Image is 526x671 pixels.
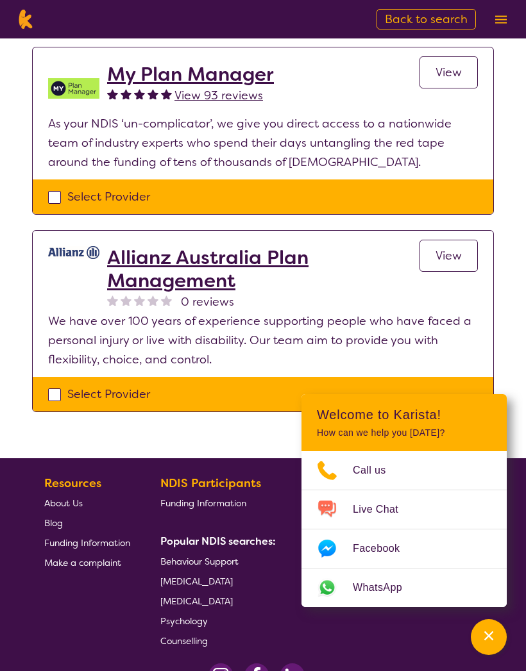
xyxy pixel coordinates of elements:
[377,9,476,29] a: Back to search
[160,595,233,607] span: [MEDICAL_DATA]
[160,493,271,513] a: Funding Information
[174,86,263,105] a: View 93 reviews
[44,557,121,568] span: Make a complaint
[107,88,118,99] img: fullstar
[160,497,246,509] span: Funding Information
[301,394,507,607] div: Channel Menu
[148,88,158,99] img: fullstar
[353,539,415,558] span: Facebook
[301,451,507,607] ul: Choose channel
[48,114,478,172] p: As your NDIS ‘un-complicator’, we give you direct access to a nationwide team of industry experts...
[181,292,234,311] span: 0 reviews
[174,88,263,103] span: View 93 reviews
[353,578,418,597] span: WhatsApp
[121,295,131,306] img: nonereviewstar
[48,311,478,369] p: We have over 100 years of experience supporting people who have faced a personal injury or live w...
[107,295,118,306] img: nonereviewstar
[121,88,131,99] img: fullstar
[48,63,99,114] img: v05irhjwnjh28ktdyyfd.png
[134,88,145,99] img: fullstar
[15,10,35,29] img: Karista logo
[44,533,130,552] a: Funding Information
[44,537,130,549] span: Funding Information
[160,534,276,548] b: Popular NDIS searches:
[44,476,101,491] b: Resources
[160,615,208,627] span: Psychology
[44,517,63,529] span: Blog
[161,88,172,99] img: fullstar
[420,56,478,88] a: View
[353,500,414,519] span: Live Chat
[301,493,387,513] a: Funding Information
[44,497,83,509] span: About Us
[301,497,387,509] span: Funding Information
[160,631,271,650] a: Counselling
[160,635,208,647] span: Counselling
[420,240,478,272] a: View
[160,571,271,591] a: [MEDICAL_DATA]
[317,407,491,422] h2: Welcome to Karista!
[495,15,507,24] img: menu
[107,246,420,292] a: Allianz Australia Plan Management
[160,576,233,587] span: [MEDICAL_DATA]
[148,295,158,306] img: nonereviewstar
[436,248,462,263] span: View
[48,246,99,259] img: rr7gtpqyd7oaeufumguf.jpg
[134,295,145,306] img: nonereviewstar
[301,568,507,607] a: Web link opens in a new tab.
[317,427,491,438] p: How can we help you [DATE]?
[160,476,261,491] b: NDIS Participants
[160,591,271,611] a: [MEDICAL_DATA]
[107,63,274,86] a: My Plan Manager
[160,611,271,631] a: Psychology
[436,65,462,80] span: View
[44,513,130,533] a: Blog
[160,556,239,567] span: Behaviour Support
[385,12,468,27] span: Back to search
[353,461,402,480] span: Call us
[44,552,130,572] a: Make a complaint
[471,619,507,655] button: Channel Menu
[161,295,172,306] img: nonereviewstar
[44,493,130,513] a: About Us
[160,551,271,571] a: Behaviour Support
[301,476,387,491] b: HCP Recipients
